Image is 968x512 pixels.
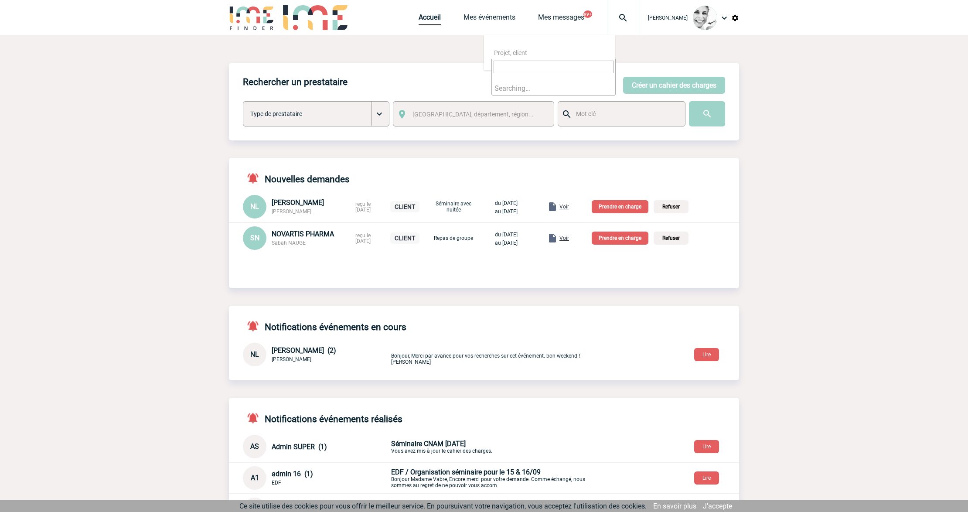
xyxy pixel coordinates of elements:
span: [PERSON_NAME] [272,356,311,362]
span: du [DATE] [495,232,518,238]
a: A1 admin 16 (1) EDF EDF / Organisation séminaire pour le 15 & 16/09Bonjour Madame Vabre, Encore m... [243,473,596,481]
p: Prendre en charge [592,232,648,245]
span: NL [250,202,259,211]
span: EDF [272,480,281,486]
p: Vous avez mis à jour le cahier des charges. [391,440,596,454]
p: Repas de groupe [432,235,475,241]
div: Conversation privée : Client - Agence [243,343,389,366]
li: Searching… [492,82,615,95]
h4: Notifications événements en cours [243,320,406,332]
a: Mes messages [538,13,584,25]
p: CLIENT [390,201,419,212]
p: Bonjour Madame Vabre, Encore merci pour votre demande. Comme échangé, nous sommes au regret de ne... [391,468,596,488]
span: Admin SUPER (1) [272,443,327,451]
img: IME-Finder [229,5,274,30]
div: Conversation privée : Client - Agence [243,466,739,490]
span: [PERSON_NAME] [272,198,324,207]
a: AS Admin SUPER (1) Séminaire CNAM [DATE]Vous avez mis à jour le cahier des charges. [243,442,596,450]
span: SN [250,234,259,242]
h4: Nouvelles demandes [243,172,350,184]
span: [PERSON_NAME] [272,208,311,215]
p: Prendre en charge [592,200,648,213]
p: Bonjour, Merci par avance pour vos recherches sur cet événement. bon weekend ! [PERSON_NAME] [391,345,596,365]
a: Mes événements [464,13,515,25]
img: notifications-active-24-px-r.png [246,412,265,424]
img: notifications-active-24-px-r.png [246,172,265,184]
span: Séminaire CNAM [DATE] [391,440,466,448]
p: Séminaire avec nuitée [432,201,475,213]
span: Voir [559,204,569,210]
img: folder.png [547,201,558,212]
a: Lire [687,473,726,481]
span: Ce site utilise des cookies pour vous offrir le meilleur service. En poursuivant votre navigation... [239,502,647,510]
span: au [DATE] [495,208,518,215]
a: Lire [687,350,726,358]
button: 99+ [583,10,592,18]
span: EDF / Organisation séminaire pour le 15 & 16/09 [391,468,541,476]
a: NL [PERSON_NAME] (2) [PERSON_NAME] Bonjour, Merci par avance pour vos recherches sur cet événemen... [243,350,596,358]
button: Lire [694,471,719,485]
h4: Notifications événements réalisés [243,412,402,424]
a: J'accepte [703,502,732,510]
img: notifications-active-24-px-r.png [246,320,265,332]
a: Lire [687,442,726,450]
span: NOVARTIS PHARMA [272,230,334,238]
button: Lire [694,348,719,361]
span: NL [250,350,259,358]
span: Voir [559,235,569,241]
span: reçu le [DATE] [355,201,371,213]
span: A1 [251,474,259,482]
a: Voir [526,202,571,210]
span: [GEOGRAPHIC_DATA], département, région... [412,111,534,118]
span: Projet, client [494,49,527,56]
button: Lire [694,440,719,453]
img: folder.png [547,233,558,243]
a: Accueil [419,13,441,25]
span: Sabah NAUGE [272,240,306,246]
div: Conversation privée : Client - Agence [243,435,739,458]
span: du [DATE] [495,200,518,206]
span: admin 16 (1) [272,470,313,478]
span: reçu le [DATE] [355,232,371,244]
input: Mot clé [574,108,677,119]
img: 103013-0.jpeg [693,6,717,30]
a: En savoir plus [653,502,696,510]
p: Refuser [654,200,689,213]
span: [PERSON_NAME] [648,15,688,21]
span: au [DATE] [495,240,518,246]
h4: Rechercher un prestataire [243,77,348,87]
input: Submit [689,101,725,126]
p: Refuser [654,232,689,245]
a: Voir [526,233,571,242]
span: AS [250,442,259,451]
span: [PERSON_NAME] (2) [272,346,336,355]
p: CLIENT [390,232,419,244]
